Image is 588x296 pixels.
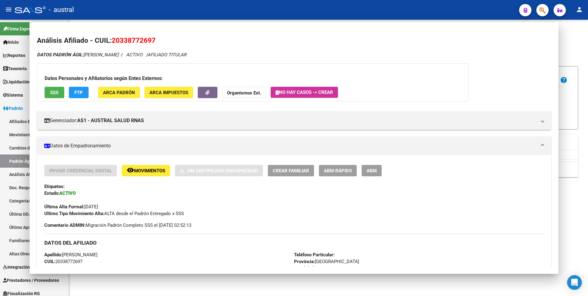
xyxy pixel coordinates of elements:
[367,168,377,174] span: ABM
[37,111,551,130] mat-expansion-panel-header: Gerenciador:AS1 - AUSTRAL SALUD RNAS
[44,204,84,210] strong: Última Alta Formal:
[271,87,338,98] button: No hay casos -> Crear
[3,92,23,98] span: Sistema
[59,190,76,196] strong: ACTIVO
[44,266,69,271] strong: Documento:
[37,52,186,58] i: | ACTIVO |
[3,65,27,72] span: Tesorería
[44,252,62,258] strong: Apellido:
[576,6,583,13] mat-icon: person
[44,211,184,216] span: ALTA desde el Padrón Entregado x SSS
[567,275,582,290] div: Open Intercom Messenger
[187,168,258,174] span: Sin Certificado Discapacidad
[3,52,25,59] span: Reportes
[44,184,65,189] strong: Etiquetas:
[37,52,121,58] span: [PERSON_NAME] -
[319,165,357,176] button: ABM Rápido
[37,137,551,155] mat-expansion-panel-header: Datos de Empadronamiento
[44,117,537,124] mat-panel-title: Gerenciador:
[98,87,140,98] button: ARCA Padrón
[149,90,188,95] span: ARCA Impuestos
[44,252,97,258] span: [PERSON_NAME]
[175,165,263,176] button: Sin Certificado Discapacidad
[45,75,461,82] h3: Datos Personales y Afiliatorios según Entes Externos:
[44,190,59,196] strong: Estado:
[37,35,551,46] h2: Análisis Afiliado - CUIL:
[77,117,144,124] strong: AS1 - AUSTRAL SALUD RNAS
[44,222,191,229] span: Migración Padrón Completo SSS el [DATE] 02:52:13
[44,211,104,216] strong: Ultimo Tipo Movimiento Alta:
[44,266,143,271] span: DU - DOCUMENTO UNICO 33877269
[45,87,64,98] button: SSS
[69,87,89,98] button: FTP
[44,259,55,264] strong: CUIL:
[324,168,352,174] span: ABM Rápido
[294,266,315,271] strong: Localidad:
[37,52,83,58] strong: DATOS PADRÓN ÁGIL:
[44,204,98,210] span: [DATE]
[5,6,12,13] mat-icon: menu
[268,165,314,176] button: Crear Familiar
[3,26,35,32] span: Firma Express
[44,142,537,150] mat-panel-title: Datos de Empadronamiento
[127,166,134,174] mat-icon: remove_red_eye
[294,259,359,264] span: [GEOGRAPHIC_DATA]
[44,165,117,176] button: Enviar Credencial Digital
[134,168,165,174] span: Movimientos
[44,239,544,246] h3: DATOS DEL AFILIADO
[294,252,335,258] strong: Teléfono Particular:
[362,165,382,176] button: ABM
[44,259,82,264] span: 20338772697
[50,90,58,95] span: SSS
[147,52,186,58] span: AFILIADO TITULAR
[49,168,112,174] span: Enviar Credencial Digital
[3,264,60,270] span: Integración (discapacidad)
[122,165,170,176] button: Movimientos
[44,222,85,228] strong: Comentario ADMIN:
[49,3,74,17] span: - austral
[222,87,266,98] button: Organismos Ext.
[145,87,193,98] button: ARCA Impuestos
[74,90,83,95] span: FTP
[103,90,135,95] span: ARCA Padrón
[3,105,23,112] span: Padrón
[227,90,261,96] strong: Organismos Ext.
[112,36,156,44] span: 20338772697
[294,266,355,271] span: PRESIDENTE DERQ
[294,259,315,264] strong: Provincia:
[273,168,309,174] span: Crear Familiar
[560,76,567,84] mat-icon: help
[3,277,59,284] span: Prestadores / Proveedores
[276,90,333,95] span: No hay casos -> Crear
[3,39,19,46] span: Inicio
[3,78,57,85] span: Liquidación de Convenios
